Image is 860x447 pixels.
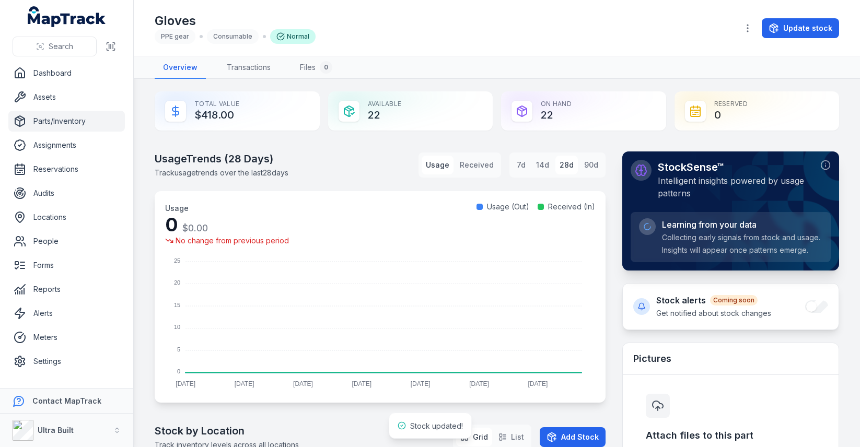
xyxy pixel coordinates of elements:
[155,168,288,177] span: Track usage trends over the last 28 days
[176,380,195,387] tspan: [DATE]
[165,214,289,236] div: 0
[176,236,289,246] span: No change from previous period
[456,156,498,174] button: Received
[8,183,125,204] a: Audits
[8,231,125,252] a: People
[8,87,125,108] a: Assets
[658,160,831,174] h2: StockSense™
[8,279,125,300] a: Reports
[555,156,578,174] button: 28d
[8,327,125,348] a: Meters
[174,257,180,264] tspan: 25
[548,202,595,212] span: Received (In)
[469,380,489,387] tspan: [DATE]
[410,421,463,430] span: Stock updated!
[646,428,816,443] h3: Attach files to this part
[174,302,180,308] tspan: 15
[456,428,492,446] button: Grid
[174,279,180,286] tspan: 20
[182,222,208,233] span: $0.00
[292,57,341,79] a: Files0
[155,424,299,438] h2: Stock by Location
[207,29,259,44] div: Consumable
[658,175,804,198] span: Intelligent insights powered by usage patterns
[422,156,454,174] button: Usage
[8,351,125,372] a: Settings
[580,156,602,174] button: 90d
[8,159,125,180] a: Reservations
[293,380,313,387] tspan: [DATE]
[28,6,106,27] a: MapTrack
[235,380,254,387] tspan: [DATE]
[155,13,316,29] h1: Gloves
[762,18,839,38] button: Update stock
[155,151,288,166] h2: Usage Trends ( 28 Days)
[38,426,74,434] strong: Ultra Built
[155,57,206,79] a: Overview
[411,380,431,387] tspan: [DATE]
[49,41,73,52] span: Search
[8,303,125,324] a: Alerts
[532,156,553,174] button: 14d
[177,368,180,374] tspan: 0
[662,218,757,231] span: Learning from your data
[218,57,279,79] a: Transactions
[662,233,820,254] span: Collecting early signals from stock and usage. Insights will appear once patterns emerge.
[352,380,371,387] tspan: [DATE]
[8,207,125,228] a: Locations
[161,32,189,40] span: PPE gear
[487,202,529,212] span: Usage (Out)
[528,380,548,387] tspan: [DATE]
[174,324,180,330] tspan: 10
[656,309,771,317] span: Get notified about stock changes
[270,29,316,44] div: Normal
[633,351,671,366] h3: Pictures
[540,427,606,447] button: Add Stock
[32,396,101,405] strong: Contact MapTrack
[656,294,771,307] h4: Stock alerts
[177,346,180,352] tspan: 5
[710,295,758,305] div: Coming soon
[320,61,332,74] div: 0
[513,156,530,174] button: 7d
[8,111,125,132] a: Parts/Inventory
[8,135,125,156] a: Assignments
[13,37,97,56] button: Search
[165,204,189,213] span: Usage
[8,255,125,276] a: Forms
[8,63,125,84] a: Dashboard
[494,428,528,446] button: List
